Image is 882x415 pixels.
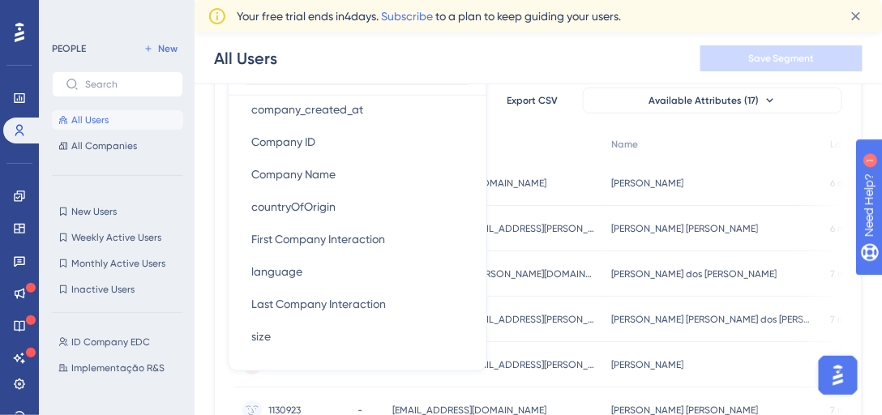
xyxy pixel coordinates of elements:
[38,4,101,24] span: Need Help?
[238,190,477,223] button: countryOfOrigin
[381,10,433,23] a: Subscribe
[113,8,118,21] div: 1
[214,47,277,70] div: All Users
[71,336,150,349] span: ID Company EDC
[507,94,559,107] span: Export CSV
[238,288,477,320] button: Last Company Interaction
[238,126,477,158] button: Company ID
[52,280,183,299] button: Inactive Users
[392,267,595,280] span: [EMAIL_ADDRESS][PERSON_NAME][DOMAIN_NAME]
[251,229,385,249] span: First Company Interaction
[748,52,815,65] span: Save Segment
[251,197,336,216] span: countryOfOrigin
[700,45,863,71] button: Save Segment
[52,228,183,247] button: Weekly Active Users
[611,177,683,190] span: [PERSON_NAME]
[85,79,169,90] input: Search
[583,88,842,113] button: Available Attributes (17)
[611,358,683,371] span: [PERSON_NAME]
[71,362,165,374] span: Implementação R&S
[52,332,193,352] button: ID Company EDC
[251,327,271,346] span: size
[238,93,477,126] button: company_created_at
[238,320,477,353] button: size
[71,139,137,152] span: All Companies
[611,222,758,235] span: [PERSON_NAME] [PERSON_NAME]
[251,262,302,281] span: language
[392,358,595,371] span: [PERSON_NAME][EMAIL_ADDRESS][PERSON_NAME][DOMAIN_NAME]
[611,138,638,151] span: Name
[492,88,573,113] button: Export CSV
[238,223,477,255] button: First Company Interaction
[649,94,759,107] span: Available Attributes (17)
[71,205,117,218] span: New Users
[52,202,183,221] button: New Users
[238,255,477,288] button: language
[251,100,363,119] span: company_created_at
[611,313,814,326] span: [PERSON_NAME] [PERSON_NAME] dos [PERSON_NAME]
[814,351,863,400] iframe: UserGuiding AI Assistant Launcher
[52,358,193,378] button: Implementação R&S
[158,42,178,55] span: New
[71,257,165,270] span: Monthly Active Users
[52,136,183,156] button: All Companies
[237,6,621,26] span: Your free trial ends in 4 days. to a plan to keep guiding your users.
[52,254,183,273] button: Monthly Active Users
[251,132,315,152] span: Company ID
[238,158,477,190] button: Company Name
[392,313,595,326] span: [PERSON_NAME][EMAIL_ADDRESS][PERSON_NAME][DOMAIN_NAME]
[251,165,336,184] span: Company Name
[71,283,135,296] span: Inactive Users
[52,42,86,55] div: PEOPLE
[138,39,183,58] button: New
[392,222,595,235] span: [PERSON_NAME][EMAIL_ADDRESS][PERSON_NAME][DOMAIN_NAME]
[71,231,161,244] span: Weekly Active Users
[71,113,109,126] span: All Users
[611,267,777,280] span: [PERSON_NAME] dos [PERSON_NAME]
[251,294,386,314] span: Last Company Interaction
[52,110,183,130] button: All Users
